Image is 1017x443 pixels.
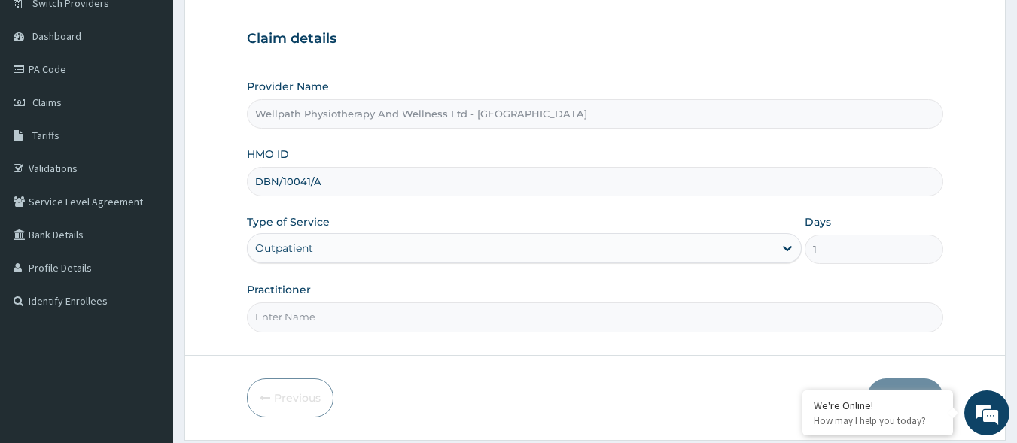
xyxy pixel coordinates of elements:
div: We're Online! [814,399,942,412]
div: Outpatient [255,241,313,256]
p: How may I help you today? [814,414,942,427]
button: Previous [247,378,333,417]
span: We're online! [87,129,208,281]
label: Days [805,214,831,229]
label: Provider Name [247,79,329,94]
input: Enter Name [247,302,944,332]
label: Type of Service [247,214,330,229]
span: Dashboard [32,29,81,43]
label: HMO ID [247,147,289,162]
div: Chat with us now [78,84,253,104]
textarea: Type your message and hit 'Enter' [8,289,287,341]
input: Enter HMO ID [247,167,944,196]
button: Next [867,378,943,417]
span: Tariffs [32,129,59,142]
label: Practitioner [247,282,311,297]
img: d_794563401_company_1708531726252_794563401 [28,75,61,113]
span: Claims [32,96,62,109]
div: Minimize live chat window [247,8,283,44]
h3: Claim details [247,31,944,47]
